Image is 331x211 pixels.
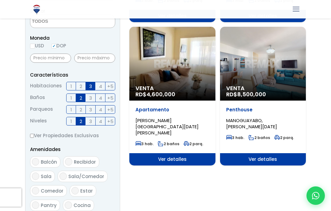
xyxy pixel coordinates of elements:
[107,82,113,90] span: +5
[237,90,266,98] span: 8,500,000
[32,158,39,165] input: Balcón
[41,202,57,209] span: Pantry
[65,158,72,165] input: Recibidor
[135,117,199,136] span: [PERSON_NAME][GEOGRAPHIC_DATA][DATE][PERSON_NAME]
[30,54,71,63] input: Precio mínimo
[30,132,115,139] label: Ver Propiedades Exclusivas
[107,106,113,113] span: +5
[70,94,72,102] span: 1
[30,44,35,49] input: USD
[32,187,39,194] input: Comedor
[30,145,115,153] p: Amenidades
[226,117,277,130] span: MANOGUAYABO, [PERSON_NAME][DATE]
[146,90,175,98] span: 4,600,000
[89,82,92,90] span: 3
[30,42,44,50] label: USD
[99,82,102,90] span: 4
[135,90,175,98] span: RD$
[80,94,82,102] span: 2
[220,27,306,165] a: Venta RD$8,500,000 Penthouse MANOGUAYABO, [PERSON_NAME][DATE] 3 hab. 2 baños 2 parq. Ver detalles
[129,153,215,165] span: Ver detalles
[99,94,102,102] span: 4
[107,117,113,125] span: +5
[30,71,115,79] p: Características
[135,141,154,146] span: 3 hab.
[30,117,47,125] span: Niveles
[226,90,266,98] span: RD$
[32,173,39,180] input: Sala
[99,106,102,113] span: 4
[89,106,92,113] span: 3
[291,4,301,14] a: mobile menu
[30,105,53,114] span: Parqueos
[99,117,102,125] span: 4
[30,15,90,28] textarea: Search
[129,27,215,165] a: Venta RD$4,600,000 Apartamento [PERSON_NAME][GEOGRAPHIC_DATA][DATE][PERSON_NAME] 3 hab. 2 baños 2...
[68,173,104,180] span: Sala/Comedor
[274,135,294,140] span: 2 parq.
[226,135,244,140] span: 3 hab.
[51,42,66,50] label: DOP
[80,117,82,125] span: 2
[80,82,82,90] span: 2
[74,159,96,165] span: Recibidor
[59,173,67,180] input: Sala/Comedor
[30,94,45,102] span: Baños
[80,188,93,194] span: Estar
[41,159,57,165] span: Balcón
[89,117,92,125] span: 3
[220,153,306,165] span: Ver detalles
[32,201,39,209] input: Pantry
[30,34,115,42] span: Moneda
[74,54,115,63] input: Precio máximo
[226,85,300,91] span: Venta
[135,107,209,113] p: Apartamento
[74,202,91,209] span: Cocina
[30,134,34,138] input: Ver Propiedades Exclusivas
[249,135,270,140] span: 2 baños
[71,187,79,194] input: Estar
[41,173,51,180] span: Sala
[80,106,82,113] span: 2
[107,94,113,102] span: +5
[31,4,42,15] img: Logo de REMAX
[41,188,63,194] span: Comedor
[70,117,72,125] span: 1
[30,82,62,90] span: Habitaciones
[135,85,209,91] span: Venta
[226,107,300,113] p: Penthouse
[184,141,203,146] span: 2 parq.
[51,44,56,49] input: DOP
[65,201,72,209] input: Cocina
[70,82,72,90] span: 1
[89,94,92,102] span: 3
[70,106,72,113] span: 1
[158,141,179,146] span: 2 baños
